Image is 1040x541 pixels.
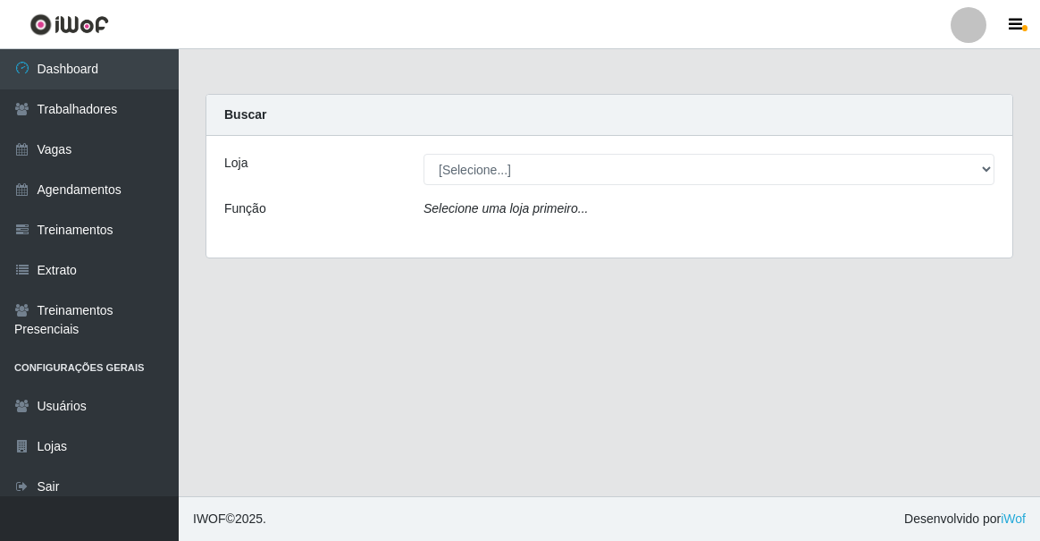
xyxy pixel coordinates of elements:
img: CoreUI Logo [29,13,109,36]
span: Desenvolvido por [904,510,1026,528]
a: iWof [1001,511,1026,526]
label: Função [224,199,266,218]
i: Selecione uma loja primeiro... [424,201,588,216]
span: © 2025 . [193,510,266,528]
label: Loja [224,154,247,173]
span: IWOF [193,511,226,526]
strong: Buscar [224,107,266,122]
